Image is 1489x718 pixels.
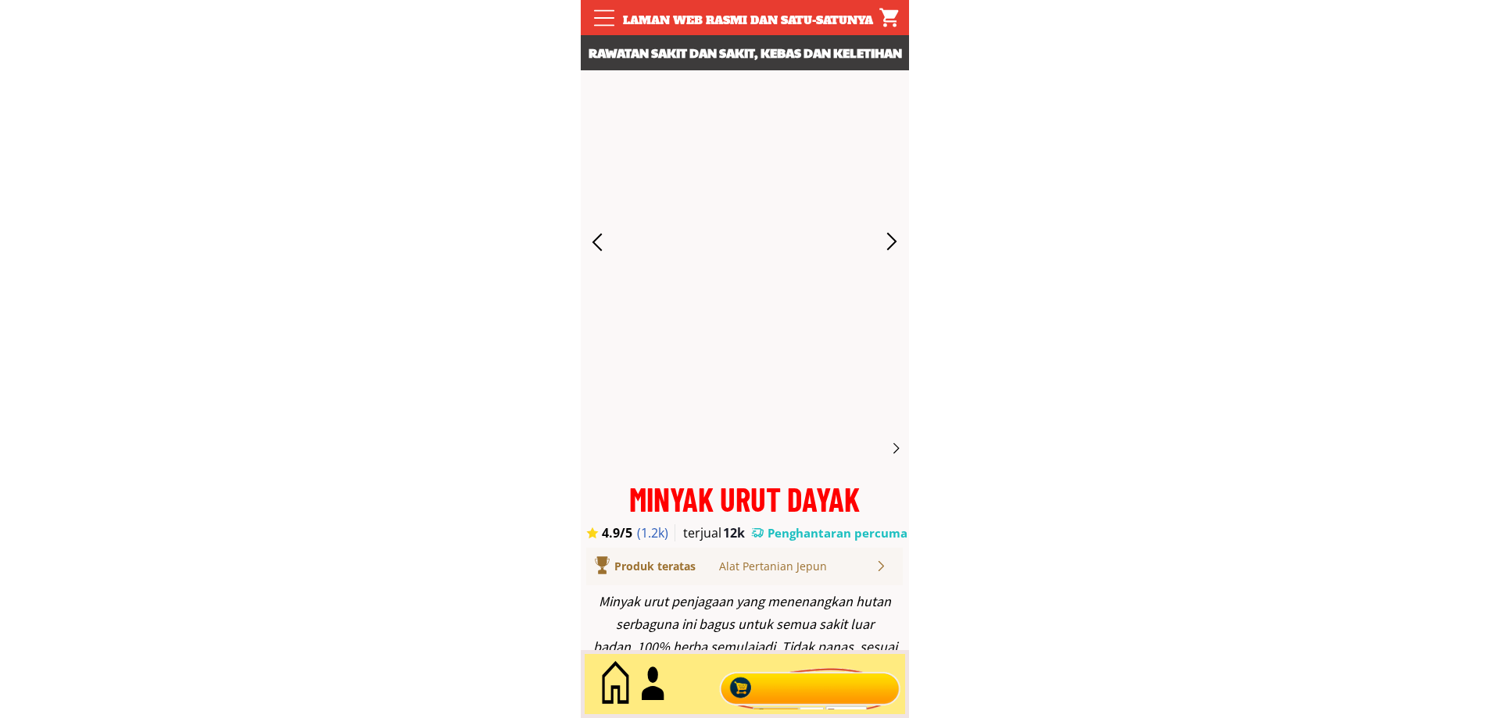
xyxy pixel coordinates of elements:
div: Produk teratas [614,558,740,575]
h3: terjual [683,524,736,541]
div: Laman web rasmi dan satu-satunya [614,12,882,29]
h3: 12k [723,524,750,541]
h3: Penghantaran percuma [768,525,908,541]
h3: 4.9/5 [602,524,646,541]
div: Alat Pertanian Jepun [719,558,875,575]
div: MINYAK URUT DAYAK [581,483,909,515]
h3: (1.2k) [637,524,677,541]
h3: Rawatan sakit dan sakit, kebas dan keletihan [581,43,909,63]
